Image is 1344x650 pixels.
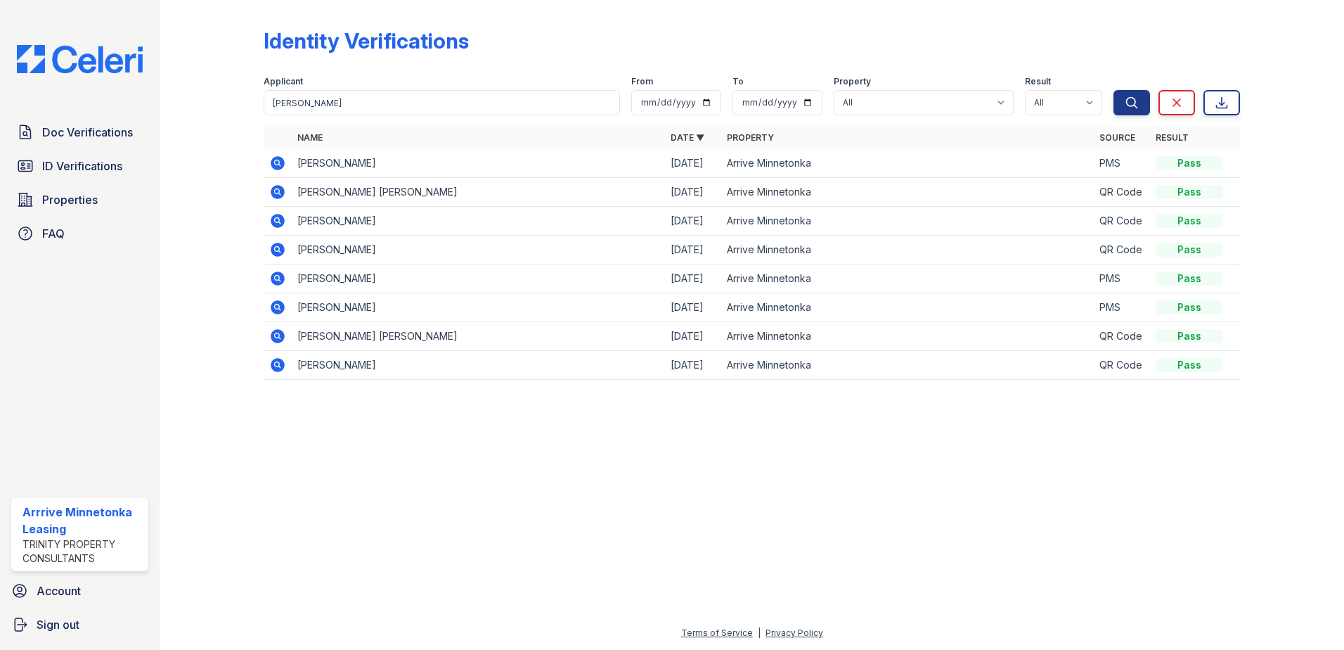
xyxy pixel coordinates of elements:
[11,118,148,146] a: Doc Verifications
[6,45,154,73] img: CE_Logo_Blue-a8612792a0a2168367f1c8372b55b34899dd931a85d93a1a3d3e32e68fde9ad4.png
[37,582,81,599] span: Account
[22,537,143,566] div: Trinity Property Consultants
[1156,300,1223,314] div: Pass
[1094,178,1150,207] td: QR Code
[292,149,665,178] td: [PERSON_NAME]
[665,265,721,293] td: [DATE]
[11,152,148,180] a: ID Verifications
[732,76,744,87] label: To
[292,207,665,236] td: [PERSON_NAME]
[6,611,154,639] a: Sign out
[671,132,704,143] a: Date ▼
[42,158,122,174] span: ID Verifications
[1156,185,1223,199] div: Pass
[681,627,753,638] a: Terms of Service
[11,219,148,248] a: FAQ
[1156,214,1223,228] div: Pass
[765,627,823,638] a: Privacy Policy
[665,293,721,322] td: [DATE]
[721,322,1094,351] td: Arrive Minnetonka
[721,236,1094,265] td: Arrive Minnetonka
[1156,358,1223,372] div: Pass
[721,293,1094,322] td: Arrive Minnetonka
[42,225,65,242] span: FAQ
[665,178,721,207] td: [DATE]
[292,322,665,351] td: [PERSON_NAME] [PERSON_NAME]
[1094,236,1150,265] td: QR Code
[721,351,1094,380] td: Arrive Minnetonka
[665,351,721,380] td: [DATE]
[665,207,721,236] td: [DATE]
[6,577,154,605] a: Account
[727,132,774,143] a: Property
[1094,293,1150,322] td: PMS
[665,322,721,351] td: [DATE]
[292,351,665,380] td: [PERSON_NAME]
[1156,329,1223,343] div: Pass
[721,178,1094,207] td: Arrive Minnetonka
[292,178,665,207] td: [PERSON_NAME] [PERSON_NAME]
[297,132,323,143] a: Name
[721,149,1094,178] td: Arrive Minnetonka
[1156,132,1189,143] a: Result
[1099,132,1135,143] a: Source
[1025,76,1051,87] label: Result
[1094,351,1150,380] td: QR Code
[264,28,469,53] div: Identity Verifications
[631,76,653,87] label: From
[42,191,98,208] span: Properties
[1094,322,1150,351] td: QR Code
[834,76,871,87] label: Property
[264,76,303,87] label: Applicant
[264,90,620,115] input: Search by name or phone number
[721,207,1094,236] td: Arrive Minnetonka
[1094,149,1150,178] td: PMS
[1094,207,1150,236] td: QR Code
[1156,156,1223,170] div: Pass
[1094,265,1150,293] td: PMS
[292,293,665,322] td: [PERSON_NAME]
[37,616,79,633] span: Sign out
[758,627,761,638] div: |
[721,265,1094,293] td: Arrive Minnetonka
[42,124,133,141] span: Doc Verifications
[292,265,665,293] td: [PERSON_NAME]
[292,236,665,265] td: [PERSON_NAME]
[22,504,143,537] div: Arrrive Minnetonka Leasing
[1156,272,1223,286] div: Pass
[1156,243,1223,257] div: Pass
[665,149,721,178] td: [DATE]
[11,186,148,214] a: Properties
[665,236,721,265] td: [DATE]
